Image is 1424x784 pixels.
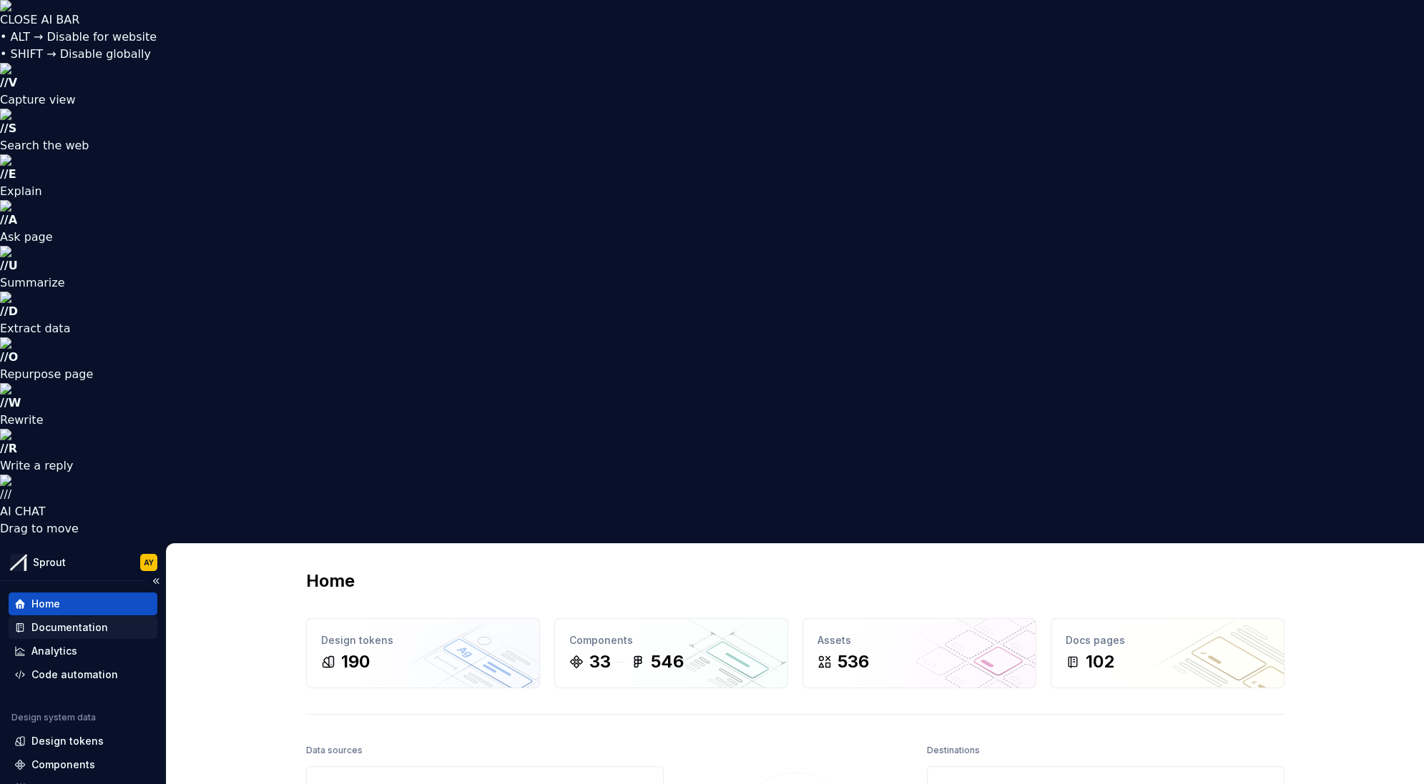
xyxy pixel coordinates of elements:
[306,618,540,688] a: Design tokens190
[9,592,157,615] a: Home
[9,616,157,639] a: Documentation
[1066,633,1270,647] div: Docs pages
[31,668,118,682] div: Code automation
[11,712,96,723] div: Design system data
[651,650,684,673] div: 546
[31,597,60,611] div: Home
[306,570,355,592] h2: Home
[927,740,980,760] div: Destinations
[1086,650,1114,673] div: 102
[306,740,363,760] div: Data sources
[144,557,154,568] div: AY
[589,650,611,673] div: 33
[31,620,108,635] div: Documentation
[9,730,157,753] a: Design tokens
[802,618,1036,688] a: Assets536
[31,734,104,748] div: Design tokens
[33,555,66,570] div: Sprout
[554,618,788,688] a: Components33546
[146,571,166,591] button: Collapse sidebar
[9,640,157,663] a: Analytics
[817,633,1021,647] div: Assets
[3,547,163,577] button: SproutAY
[9,753,157,776] a: Components
[31,758,95,772] div: Components
[1051,618,1285,688] a: Docs pages102
[838,650,869,673] div: 536
[31,644,77,658] div: Analytics
[569,633,773,647] div: Components
[341,650,370,673] div: 190
[10,554,27,571] img: b6c2a6ff-03c2-4811-897b-2ef07e5e0e51.png
[9,663,157,686] a: Code automation
[321,633,525,647] div: Design tokens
